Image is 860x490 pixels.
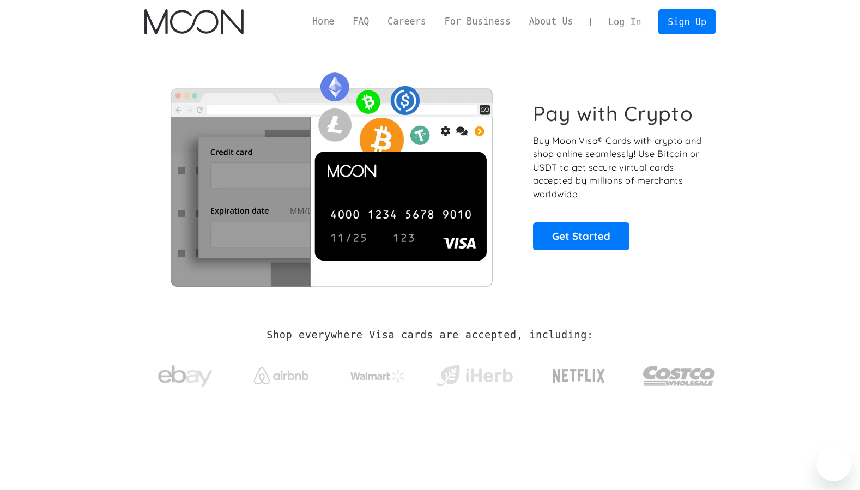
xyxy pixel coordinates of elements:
[144,65,518,286] img: Moon Cards let you spend your crypto anywhere Visa is accepted.
[144,348,226,399] a: ebay
[434,351,515,396] a: iHerb
[434,362,515,390] img: iHerb
[533,222,629,250] a: Get Started
[144,9,243,34] img: Moon Logo
[552,362,606,390] img: Netflix
[267,329,593,341] h2: Shop everywhere Visa cards are accepted, including:
[435,15,520,28] a: For Business
[144,9,243,34] a: home
[343,15,378,28] a: FAQ
[337,359,419,388] a: Walmart
[816,446,851,481] iframe: Button to launch messaging window
[378,15,435,28] a: Careers
[658,9,715,34] a: Sign Up
[643,344,716,402] a: Costco
[533,101,693,126] h1: Pay with Crypto
[350,370,405,383] img: Walmart
[599,10,650,34] a: Log In
[520,15,583,28] a: About Us
[530,352,628,395] a: Netflix
[303,15,343,28] a: Home
[254,367,308,384] img: Airbnb
[158,359,213,394] img: ebay
[643,355,716,396] img: Costco
[533,134,704,201] p: Buy Moon Visa® Cards with crypto and shop online seamlessly! Use Bitcoin or USDT to get secure vi...
[241,356,322,390] a: Airbnb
